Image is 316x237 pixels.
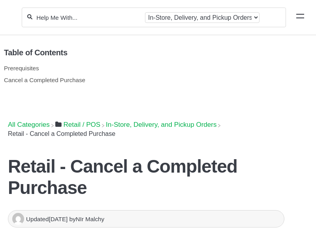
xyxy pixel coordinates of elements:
input: Help Me With... [36,14,142,21]
section: Table of Contents [4,35,306,111]
a: Mobile navigation [296,13,304,21]
h1: Retail - Cancel a Completed Purchase [8,156,284,198]
time: [DATE] [49,216,68,222]
a: Cancel a Completed Purchase [4,77,85,83]
span: Updated [26,216,69,222]
a: In-Store, Delivery, and Pickup Orders [106,121,216,128]
a: Retail / POS [55,121,100,128]
h5: Table of Contents [4,48,306,57]
span: ​Retail / POS [64,121,101,129]
img: NIr Malchy [12,213,24,225]
span: ​In-Store, Delivery, and Pickup Orders [106,121,216,129]
img: Flourish Help Center Logo [10,13,13,23]
span: NIr Malchy [76,216,105,222]
span: Retail - Cancel a Completed Purchase [8,130,115,137]
span: All Categories [8,121,50,129]
a: Breadcrumb link to All Categories [8,121,50,128]
section: Search section [22,3,286,32]
a: Prerequisites [4,65,39,71]
span: by [69,216,104,222]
